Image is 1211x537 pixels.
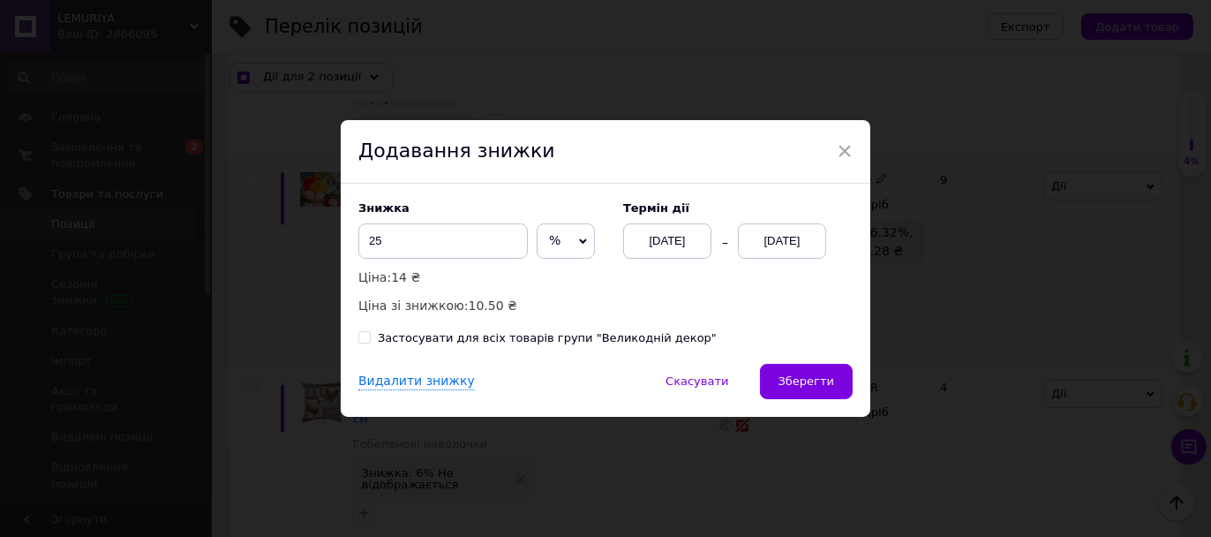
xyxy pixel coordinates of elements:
[778,374,834,388] span: Зберегти
[391,270,420,284] span: 14 ₴
[549,233,560,247] span: %
[378,330,717,346] div: Застосувати для всіх товарів групи "Великодній декор"
[469,299,517,313] span: 10.50 ₴
[358,296,605,315] p: Ціна зі знижкою:
[358,201,410,215] span: Знижка
[647,364,747,399] button: Скасувати
[358,268,605,287] p: Ціна:
[358,373,475,391] div: Видалити знижку
[358,140,555,162] span: Додавання знижки
[837,136,853,166] span: ×
[738,223,826,259] div: [DATE]
[623,223,711,259] div: [DATE]
[358,223,528,259] input: 0
[623,201,853,215] label: Термін дії
[760,364,853,399] button: Зберегти
[666,374,728,388] span: Скасувати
